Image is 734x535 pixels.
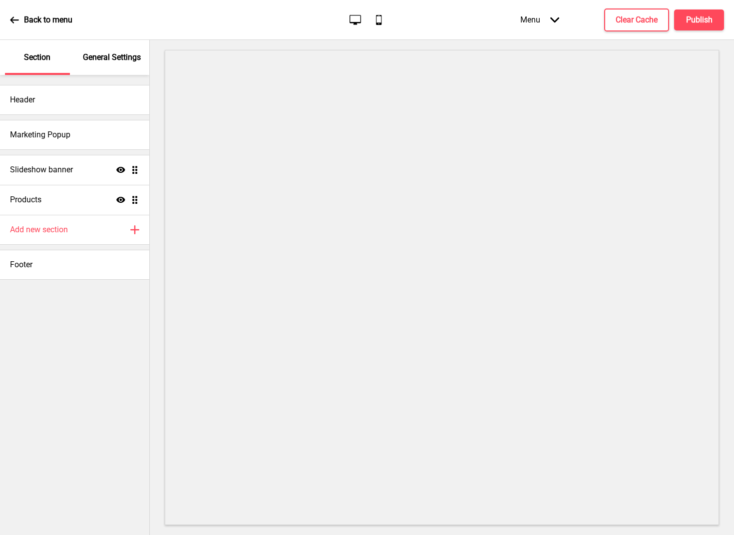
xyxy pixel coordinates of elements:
[10,6,72,33] a: Back to menu
[616,14,658,25] h4: Clear Cache
[10,94,35,105] h4: Header
[10,224,68,235] h4: Add new section
[686,14,713,25] h4: Publish
[24,14,72,25] p: Back to menu
[10,259,32,270] h4: Footer
[24,52,50,63] p: Section
[10,164,73,175] h4: Slideshow banner
[604,8,669,31] button: Clear Cache
[674,9,724,30] button: Publish
[510,5,569,34] div: Menu
[83,52,141,63] p: General Settings
[10,129,70,140] h4: Marketing Popup
[10,194,41,205] h4: Products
